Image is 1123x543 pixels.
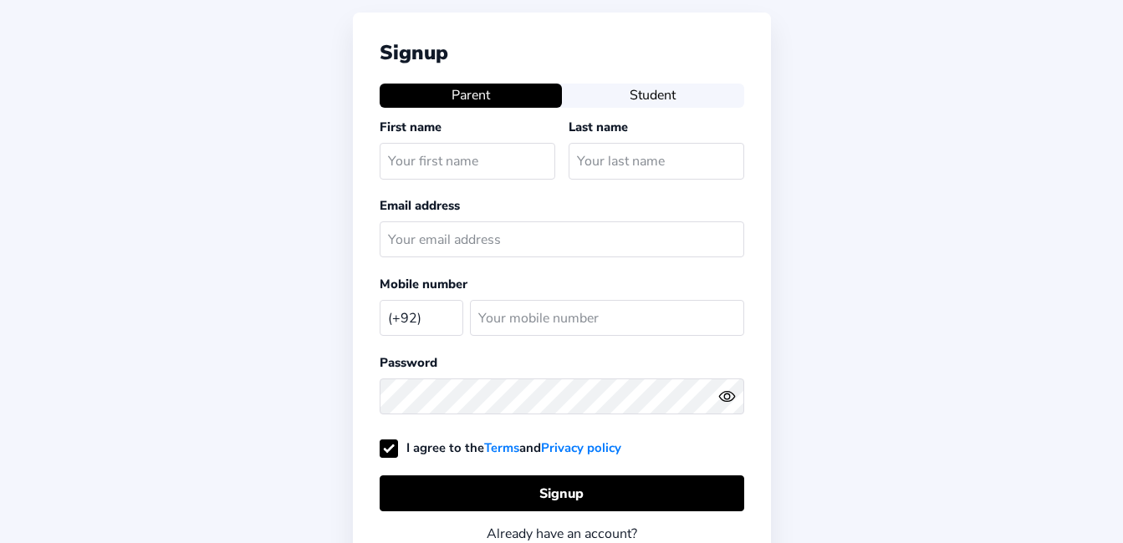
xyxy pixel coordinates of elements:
[470,300,744,336] input: Your mobile number
[380,39,744,66] div: Signup
[380,475,744,511] button: Signup
[718,388,743,405] button: eye outlineeye off outline
[380,439,621,456] label: I agree to the and
[380,197,460,214] label: Email address
[380,354,437,371] label: Password
[380,276,467,292] label: Mobile number
[484,439,519,456] a: Terms
[541,439,621,456] a: Privacy policy
[380,221,744,257] input: Your email address
[380,143,555,179] input: Your first name
[380,525,744,543] div: Already have an account?
[569,143,744,179] input: Your last name
[718,388,736,405] ion-icon: eye outline
[569,119,628,135] label: Last name
[562,84,744,107] button: Student
[380,84,562,107] button: Parent
[380,119,442,135] label: First name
